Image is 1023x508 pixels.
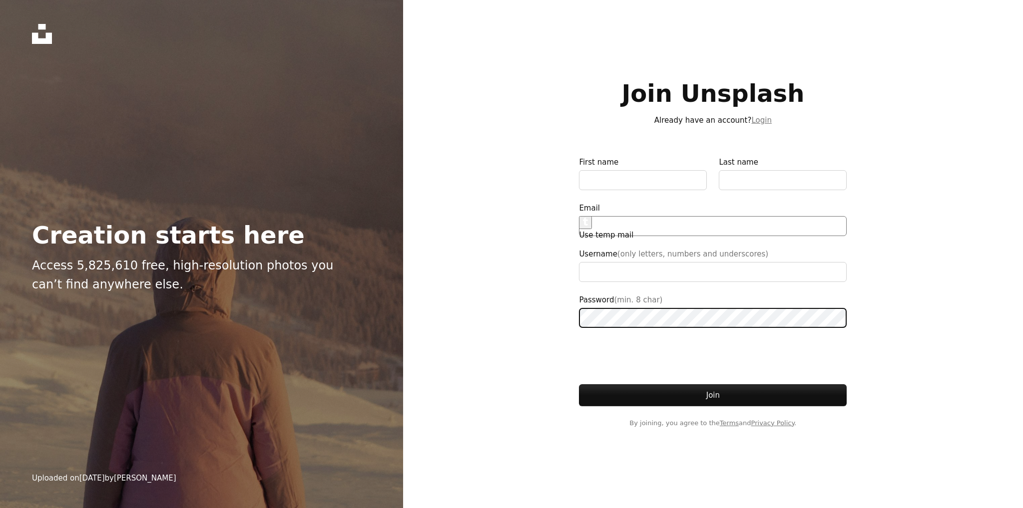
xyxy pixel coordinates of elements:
[32,24,52,44] a: Home — Unsplash
[579,262,847,282] input: Username(only letters, numbers and underscores)
[79,474,105,483] time: February 20, 2025 at 5:40:00 AM GMT+5:30
[720,419,739,427] a: Terms
[617,250,768,258] span: (only letters, numbers and underscores)
[32,256,337,294] p: Access 5,825,610 free, high-resolution photos you can’t find anywhere else.
[579,384,847,406] button: Join
[751,116,771,125] a: Login
[614,295,662,304] span: (min. 8 char)
[32,472,176,484] div: Uploaded on by [PERSON_NAME]
[579,80,847,106] h1: Join Unsplash
[579,156,707,190] label: First name
[32,222,337,248] h2: Creation starts here
[719,170,847,190] input: Last name
[579,170,707,190] input: First name
[579,248,847,282] label: Username
[579,202,847,236] label: Email
[579,418,847,428] span: By joining, you agree to the and .
[719,156,847,190] label: Last name
[579,114,847,126] p: Already have an account?
[579,216,847,236] input: Email
[579,308,847,328] input: Password(min. 8 char)
[579,294,847,328] label: Password
[751,419,795,427] a: Privacy Policy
